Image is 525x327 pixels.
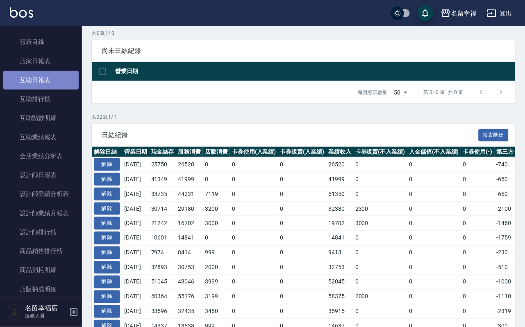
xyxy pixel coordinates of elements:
th: 業績收入 [326,147,353,157]
td: 2000 [353,290,407,304]
td: 30714 [149,201,176,216]
td: 0 [407,304,461,319]
td: 41999 [176,172,203,187]
td: 30753 [176,260,203,275]
td: 29180 [176,201,203,216]
button: 解除 [94,290,120,303]
td: 7119 [203,187,230,201]
td: 0 [230,290,278,304]
td: 44231 [176,187,203,201]
td: 3000 [203,216,230,231]
td: 0 [353,275,407,290]
td: 0 [461,260,495,275]
a: 互助點數明細 [3,108,79,127]
td: 0 [278,260,327,275]
th: 服務消費 [176,147,203,157]
td: 999 [203,245,230,260]
td: 55176 [176,290,203,304]
a: 互助業績報表 [3,128,79,147]
td: [DATE] [122,275,149,290]
th: 入金儲值(不入業績) [407,147,461,157]
button: 解除 [94,217,120,230]
td: 52045 [326,275,353,290]
td: 0 [278,275,327,290]
th: 店販消費 [203,147,230,157]
button: 解除 [94,173,120,186]
td: 0 [353,172,407,187]
td: 0 [230,172,278,187]
td: 32380 [326,201,353,216]
button: 解除 [94,261,120,274]
td: [DATE] [122,260,149,275]
td: 21242 [149,216,176,231]
td: 0 [203,157,230,172]
td: 0 [353,231,407,246]
td: 32893 [149,260,176,275]
th: 營業日期 [113,62,515,81]
td: 58375 [326,290,353,304]
td: 0 [461,245,495,260]
button: 解除 [94,203,120,215]
td: 2000 [203,260,230,275]
button: 報表匯出 [479,129,509,142]
div: 名留幸福 [451,8,477,18]
a: 商品銷售排行榜 [3,242,79,260]
td: 0 [407,290,461,304]
td: 9413 [326,245,353,260]
span: 尚未日結紀錄 [102,47,505,55]
td: 26520 [176,157,203,172]
td: 14841 [176,231,203,246]
td: 0 [230,275,278,290]
td: 51045 [149,275,176,290]
td: 0 [461,157,495,172]
td: 0 [407,260,461,275]
td: 0 [278,187,327,201]
td: 0 [230,260,278,275]
td: 26520 [326,157,353,172]
td: 0 [278,201,327,216]
td: 0 [353,157,407,172]
a: 設計師日報表 [3,166,79,184]
td: 25750 [149,157,176,172]
img: Logo [10,7,33,18]
td: 0 [407,201,461,216]
td: 0 [353,260,407,275]
p: 共 32 筆, 1 / 1 [92,113,515,121]
td: 0 [230,157,278,172]
td: 0 [407,187,461,201]
td: 3999 [203,275,230,290]
td: 32435 [176,304,203,319]
a: 全店業績分析表 [3,147,79,166]
button: 解除 [94,188,120,200]
td: 0 [461,231,495,246]
th: 營業日期 [122,147,149,157]
td: 14841 [326,231,353,246]
td: 0 [278,304,327,319]
td: 33735 [149,187,176,201]
a: 設計師業績月報表 [3,204,79,223]
td: 0 [461,275,495,290]
td: 8414 [176,245,203,260]
button: 名留幸福 [438,5,480,22]
a: 報表匯出 [479,131,509,138]
td: 7974 [149,245,176,260]
td: 0 [278,172,327,187]
th: 卡券使用(-) [461,147,495,157]
td: 0 [353,187,407,201]
button: 解除 [94,158,120,171]
td: 3199 [203,290,230,304]
td: 60364 [149,290,176,304]
td: 0 [461,172,495,187]
a: 店販抽成明細 [3,280,79,299]
a: 商品消耗明細 [3,260,79,279]
td: 10601 [149,231,176,246]
td: 3200 [203,201,230,216]
a: 設計師排行榜 [3,223,79,242]
span: 日結紀錄 [102,131,479,139]
a: 互助日報表 [3,71,79,90]
td: [DATE] [122,245,149,260]
td: 0 [461,201,495,216]
th: 現金結存 [149,147,176,157]
td: 0 [461,187,495,201]
td: 3480 [203,304,230,319]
